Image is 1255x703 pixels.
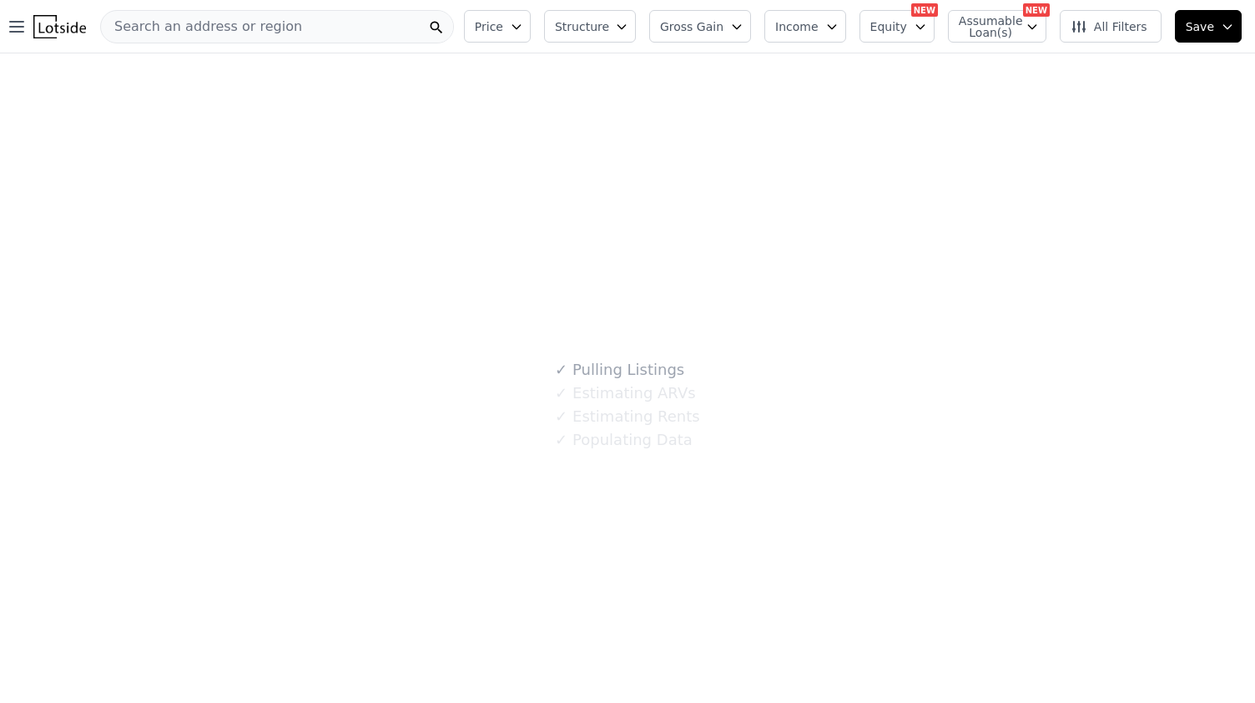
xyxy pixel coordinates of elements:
[1060,10,1162,43] button: All Filters
[555,408,567,425] span: ✓
[555,428,692,452] div: Populating Data
[775,18,819,35] span: Income
[1186,18,1214,35] span: Save
[1175,10,1242,43] button: Save
[948,10,1046,43] button: Assumable Loan(s)
[1071,18,1147,35] span: All Filters
[555,362,567,378] span: ✓
[649,10,751,43] button: Gross Gain
[475,18,503,35] span: Price
[555,382,695,405] div: Estimating ARVs
[544,10,636,43] button: Structure
[555,432,567,448] span: ✓
[555,385,567,402] span: ✓
[870,18,907,35] span: Equity
[101,17,302,37] span: Search an address or region
[555,18,608,35] span: Structure
[555,405,699,428] div: Estimating Rents
[959,15,1012,38] span: Assumable Loan(s)
[1023,3,1050,17] div: NEW
[33,15,86,38] img: Lotside
[911,3,938,17] div: NEW
[555,358,684,382] div: Pulling Listings
[859,10,935,43] button: Equity
[764,10,846,43] button: Income
[660,18,723,35] span: Gross Gain
[464,10,531,43] button: Price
